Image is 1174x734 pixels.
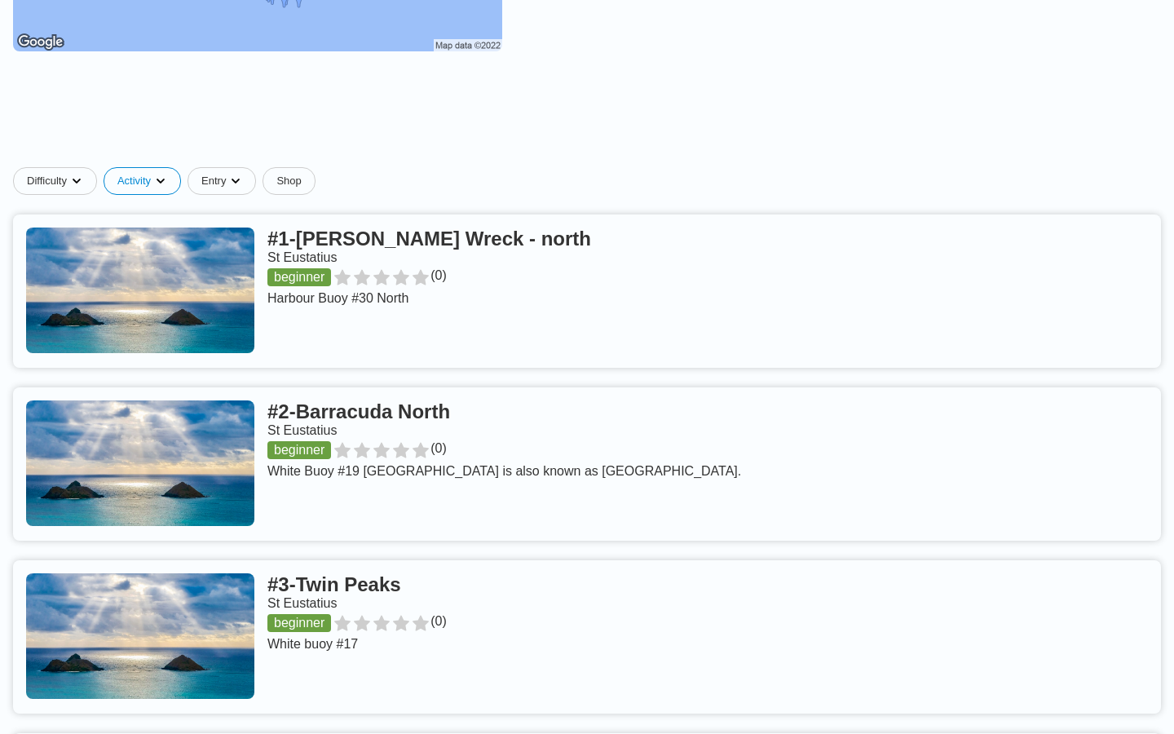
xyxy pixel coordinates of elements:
[192,81,982,154] iframe: Advertisement
[104,167,188,195] button: Activitydropdown caret
[201,175,226,188] span: Entry
[117,175,151,188] span: Activity
[263,167,315,195] a: Shop
[27,175,67,188] span: Difficulty
[154,175,167,188] img: dropdown caret
[229,175,242,188] img: dropdown caret
[70,175,83,188] img: dropdown caret
[188,167,263,195] button: Entrydropdown caret
[13,167,104,195] button: Difficultydropdown caret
